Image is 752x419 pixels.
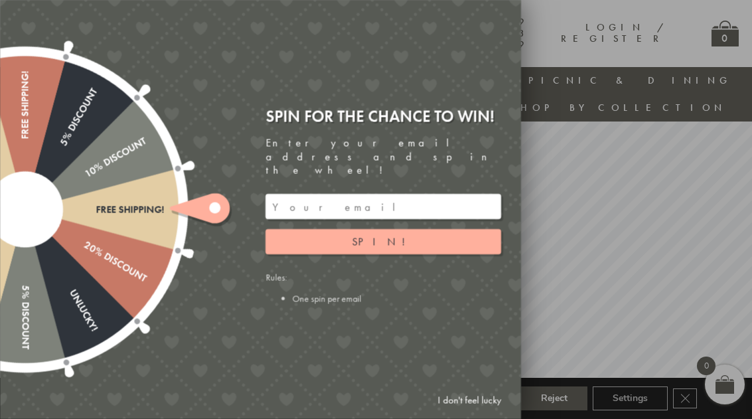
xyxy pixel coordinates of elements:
span: Spin! [352,234,415,248]
div: Free shipping! [25,204,165,215]
div: Enter your email address and spin the wheel! [265,136,501,177]
div: 5% Discount [19,210,31,349]
input: Your email [265,194,501,219]
button: Spin! [265,229,501,254]
div: Unlucky! [20,207,100,333]
div: Spin for the chance to win! [265,106,501,126]
li: One spin per email [292,292,501,304]
a: I don't feel lucky [431,388,508,412]
div: Free shipping! [19,70,31,210]
div: 10% Discount [22,135,148,214]
div: 5% Discount [20,86,100,212]
div: 20% Discount [22,205,148,284]
div: Rules: [265,271,501,304]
